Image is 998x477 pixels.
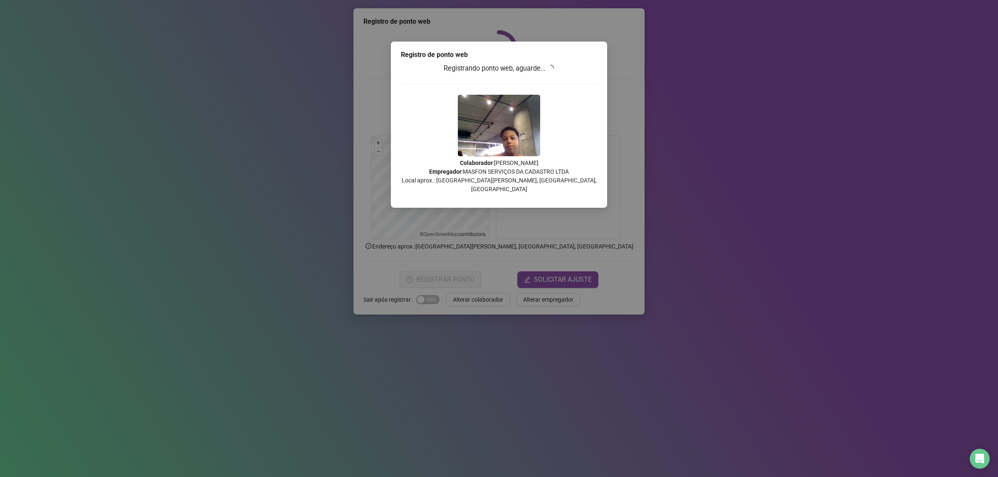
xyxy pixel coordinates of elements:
[458,95,540,156] img: 9k=
[401,159,597,194] p: : [PERSON_NAME] : MASFON SERVIÇOS DA CADASTRO LTDA Local aprox.: [GEOGRAPHIC_DATA][PERSON_NAME], ...
[401,50,597,60] div: Registro de ponto web
[546,64,555,73] span: loading
[401,63,597,74] h3: Registrando ponto web, aguarde...
[460,160,493,166] strong: Colaborador
[429,168,462,175] strong: Empregador
[970,449,990,469] div: Open Intercom Messenger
